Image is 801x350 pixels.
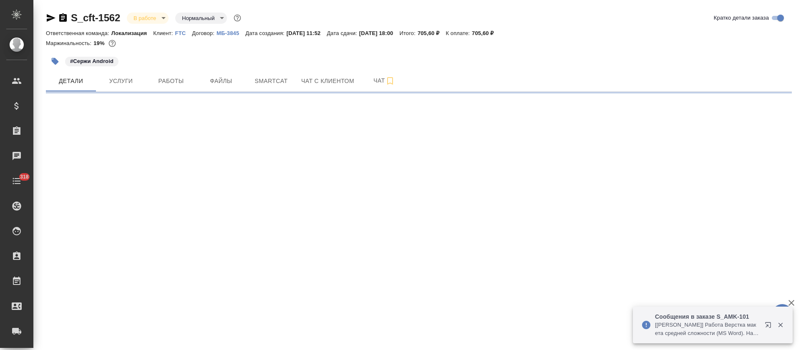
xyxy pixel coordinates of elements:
[93,40,106,46] p: 19%
[71,12,120,23] a: S_cft-1562
[153,30,175,36] p: Клиент:
[655,321,759,337] p: [[PERSON_NAME]] Работа Верстка макета средней сложности (MS Word). Назначено подразделение "DTPsp...
[46,40,93,46] p: Маржинальность:
[58,13,68,23] button: Скопировать ссылку
[151,76,191,86] span: Работы
[760,317,780,337] button: Открыть в новой вкладке
[15,173,34,181] span: 318
[359,30,400,36] p: [DATE] 18:00
[287,30,327,36] p: [DATE] 11:52
[327,30,359,36] p: Дата сдачи:
[131,15,159,22] button: В работе
[70,57,113,65] p: #Сержи Android
[46,30,111,36] p: Ответственная команда:
[101,76,141,86] span: Услуги
[217,30,245,36] p: МБ-3845
[127,13,169,24] div: В работе
[714,14,769,22] span: Кратко детали заказа
[399,30,417,36] p: Итого:
[201,76,241,86] span: Файлы
[2,171,31,191] a: 318
[179,15,217,22] button: Нормальный
[175,30,192,36] p: FTC
[64,57,119,64] span: Сержи Android
[175,29,192,36] a: FTC
[107,38,118,49] button: 420.20 RUB; 0.67 USD;
[446,30,472,36] p: К оплате:
[51,76,91,86] span: Детали
[192,30,217,36] p: Договор:
[217,29,245,36] a: МБ-3845
[385,76,395,86] svg: Подписаться
[772,304,793,325] button: 🙏
[364,76,404,86] span: Чат
[46,52,64,71] button: Добавить тэг
[472,30,500,36] p: 705,60 ₽
[245,30,286,36] p: Дата создания:
[175,13,227,24] div: В работе
[46,13,56,23] button: Скопировать ссылку для ЯМессенджера
[418,30,446,36] p: 705,60 ₽
[772,321,789,329] button: Закрыть
[232,13,243,23] button: Доп статусы указывают на важность/срочность заказа
[301,76,354,86] span: Чат с клиентом
[251,76,291,86] span: Smartcat
[111,30,154,36] p: Локализация
[655,312,759,321] p: Сообщения в заказе S_AMK-101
